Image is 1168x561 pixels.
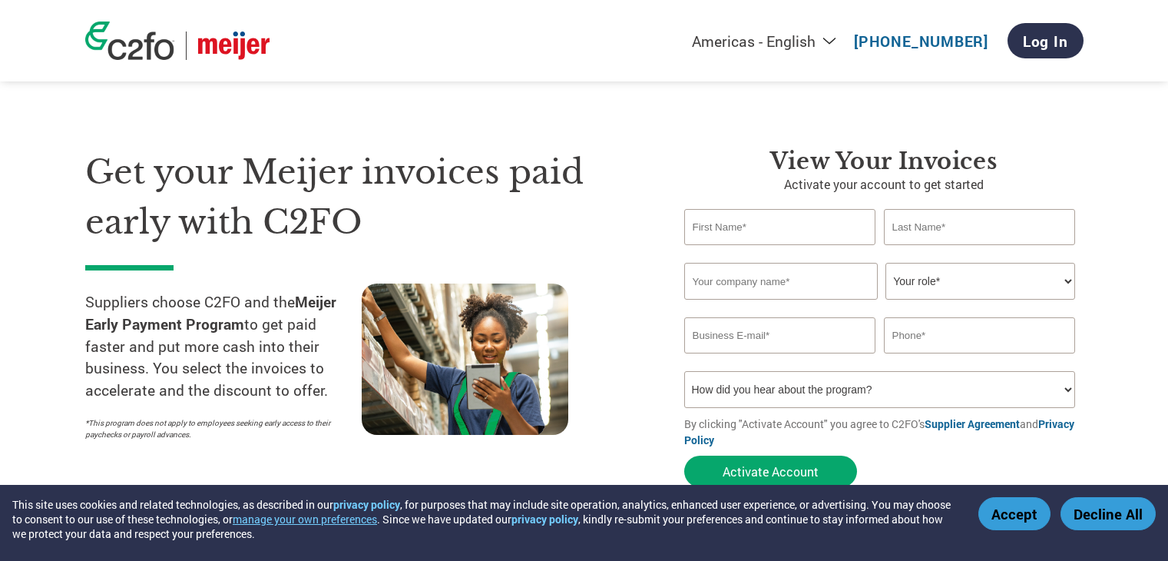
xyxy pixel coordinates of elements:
[884,247,1076,257] div: Invalid last name or last name is too long
[684,355,876,365] div: Inavlid Email Address
[884,355,1076,365] div: Inavlid Phone Number
[362,284,568,435] img: supply chain worker
[684,263,878,300] input: Your company name*
[884,317,1076,354] input: Phone*
[511,512,578,526] a: privacy policy
[684,247,876,257] div: Invalid first name or first name is too long
[85,148,638,247] h1: Get your Meijer invoices paid early with C2FO
[684,175,1084,194] p: Activate your account to get started
[884,209,1076,245] input: Last Name*
[85,22,174,60] img: c2fo logo
[885,263,1075,300] select: Title/Role
[85,291,362,402] p: Suppliers choose C2FO and the to get paid faster and put more cash into their business. You selec...
[684,417,1074,447] a: Privacy Policy
[684,148,1084,175] h3: View Your Invoices
[684,209,876,245] input: First Name*
[684,317,876,354] input: Invalid Email format
[233,512,377,526] button: manage your own preferences
[85,417,346,440] p: *This program does not apply to employees seeking early access to their paychecks or payroll adva...
[333,497,400,512] a: privacy policy
[85,292,336,334] strong: Meijer Early Payment Program
[1060,497,1156,530] button: Decline All
[1008,23,1084,58] a: Log In
[925,417,1020,431] a: Supplier Agreement
[198,32,270,60] img: Meijer
[978,497,1051,530] button: Accept
[684,456,857,487] button: Activate Account
[684,416,1084,448] p: By clicking "Activate Account" you agree to C2FO's and
[12,497,956,541] div: This site uses cookies and related technologies, as described in our , for purposes that may incl...
[854,32,988,51] a: [PHONE_NUMBER]
[684,301,1076,311] div: Invalid company name or company name is too long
